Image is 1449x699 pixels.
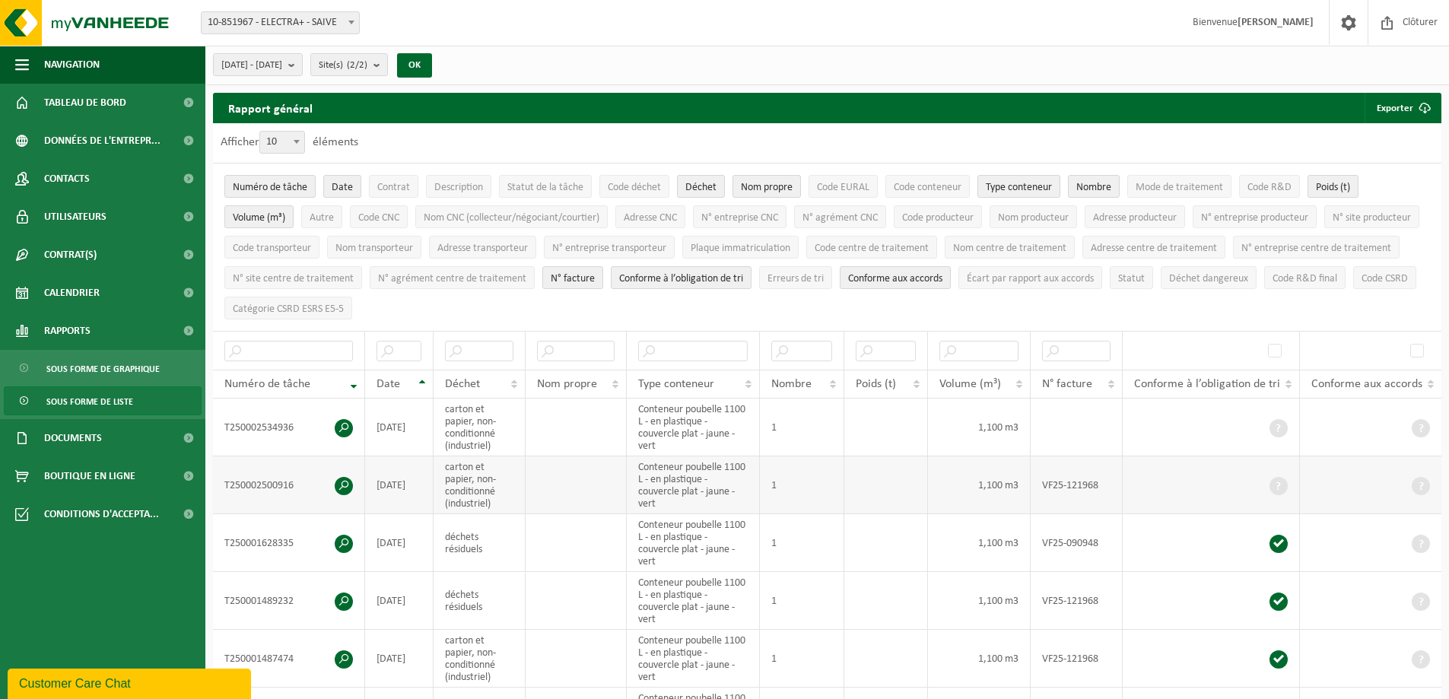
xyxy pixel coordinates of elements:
[434,572,525,630] td: déchets résiduels
[928,399,1031,456] td: 1,100 m3
[213,572,365,630] td: T250001489232
[434,182,483,193] span: Description
[1311,378,1422,390] span: Conforme aux accords
[894,182,961,193] span: Code conteneur
[44,274,100,312] span: Calendrier
[894,205,982,228] button: Code producteurCode producteur: Activate to sort
[332,182,353,193] span: Date
[1068,175,1120,198] button: NombreNombre: Activate to sort
[1134,378,1280,390] span: Conforme à l’obligation de tri
[224,378,310,390] span: Numéro de tâche
[259,131,305,154] span: 10
[611,266,752,289] button: Conforme à l’obligation de tri : Activate to sort
[551,273,595,284] span: N° facture
[701,212,778,224] span: N° entreprise CNC
[301,205,342,228] button: AutreAutre: Activate to sort
[365,399,434,456] td: [DATE]
[499,175,592,198] button: Statut de la tâcheStatut de la tâche: Activate to sort
[928,456,1031,514] td: 1,100 m3
[1161,266,1257,289] button: Déchet dangereux : Activate to sort
[434,514,525,572] td: déchets résiduels
[608,182,661,193] span: Code déchet
[369,175,418,198] button: ContratContrat: Activate to sort
[939,378,1001,390] span: Volume (m³)
[1241,243,1391,254] span: N° entreprise centre de traitement
[1042,378,1092,390] span: N° facture
[44,312,91,350] span: Rapports
[434,456,525,514] td: carton et papier, non-conditionné (industriel)
[1082,236,1225,259] button: Adresse centre de traitementAdresse centre de traitement: Activate to sort
[1076,182,1111,193] span: Nombre
[358,212,399,224] span: Code CNC
[365,630,434,688] td: [DATE]
[1127,175,1231,198] button: Mode de traitementMode de traitement: Activate to sort
[1324,205,1419,228] button: N° site producteurN° site producteur : Activate to sort
[1193,205,1317,228] button: N° entreprise producteurN° entreprise producteur: Activate to sort
[507,182,583,193] span: Statut de la tâche
[4,354,202,383] a: Sous forme de graphique
[682,236,799,259] button: Plaque immatriculationPlaque immatriculation: Activate to sort
[1118,273,1145,284] span: Statut
[953,243,1066,254] span: Nom centre de traitement
[1091,243,1217,254] span: Adresse centre de traitement
[319,54,367,77] span: Site(s)
[347,60,367,70] count: (2/2)
[370,266,535,289] button: N° agrément centre de traitementN° agrément centre de traitement: Activate to sort
[221,54,282,77] span: [DATE] - [DATE]
[350,205,408,228] button: Code CNCCode CNC: Activate to sort
[224,266,362,289] button: N° site centre de traitementN° site centre de traitement: Activate to sort
[224,297,352,319] button: Catégorie CSRD ESRS E5-5Catégorie CSRD ESRS E5-5: Activate to sort
[327,236,421,259] button: Nom transporteurNom transporteur: Activate to sort
[224,236,319,259] button: Code transporteurCode transporteur: Activate to sort
[415,205,608,228] button: Nom CNC (collecteur/négociant/courtier)Nom CNC (collecteur/négociant/courtier): Activate to sort
[693,205,786,228] button: N° entreprise CNCN° entreprise CNC: Activate to sort
[1238,17,1314,28] strong: [PERSON_NAME]
[1264,266,1346,289] button: Code R&D finalCode R&amp;D final: Activate to sort
[1093,212,1177,224] span: Adresse producteur
[627,630,760,688] td: Conteneur poubelle 1100 L - en plastique - couvercle plat - jaune - vert
[437,243,528,254] span: Adresse transporteur
[1273,273,1337,284] span: Code R&D final
[1308,175,1358,198] button: Poids (t)Poids (t): Activate to sort
[677,175,725,198] button: DéchetDéchet: Activate to sort
[537,378,597,390] span: Nom propre
[213,53,303,76] button: [DATE] - [DATE]
[233,212,285,224] span: Volume (m³)
[1031,456,1123,514] td: VF25-121968
[760,572,844,630] td: 1
[377,182,410,193] span: Contrat
[46,354,160,383] span: Sous forme de graphique
[998,212,1069,224] span: Nom producteur
[397,53,432,78] button: OK
[233,303,344,315] span: Catégorie CSRD ESRS E5-5
[691,243,790,254] span: Plaque immatriculation
[990,205,1077,228] button: Nom producteurNom producteur: Activate to sort
[1233,236,1400,259] button: N° entreprise centre de traitementN° entreprise centre de traitement: Activate to sort
[44,160,90,198] span: Contacts
[760,399,844,456] td: 1
[771,378,812,390] span: Nombre
[627,514,760,572] td: Conteneur poubelle 1100 L - en plastique - couvercle plat - jaune - vert
[732,175,801,198] button: Nom propreNom propre: Activate to sort
[44,457,135,495] span: Boutique en ligne
[627,572,760,630] td: Conteneur poubelle 1100 L - en plastique - couvercle plat - jaune - vert
[323,175,361,198] button: DateDate: Activate to sort
[365,572,434,630] td: [DATE]
[760,514,844,572] td: 1
[967,273,1094,284] span: Écart par rapport aux accords
[619,273,743,284] span: Conforme à l’obligation de tri
[44,495,159,533] span: Conditions d'accepta...
[310,53,388,76] button: Site(s)(2/2)
[544,236,675,259] button: N° entreprise transporteurN° entreprise transporteur: Activate to sort
[741,182,793,193] span: Nom propre
[1333,212,1411,224] span: N° site producteur
[378,273,526,284] span: N° agrément centre de traitement
[542,266,603,289] button: N° factureN° facture: Activate to sort
[1085,205,1185,228] button: Adresse producteurAdresse producteur: Activate to sort
[445,378,480,390] span: Déchet
[840,266,951,289] button: Conforme aux accords : Activate to sort
[760,456,844,514] td: 1
[335,243,413,254] span: Nom transporteur
[213,630,365,688] td: T250001487474
[1110,266,1153,289] button: StatutStatut: Activate to sort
